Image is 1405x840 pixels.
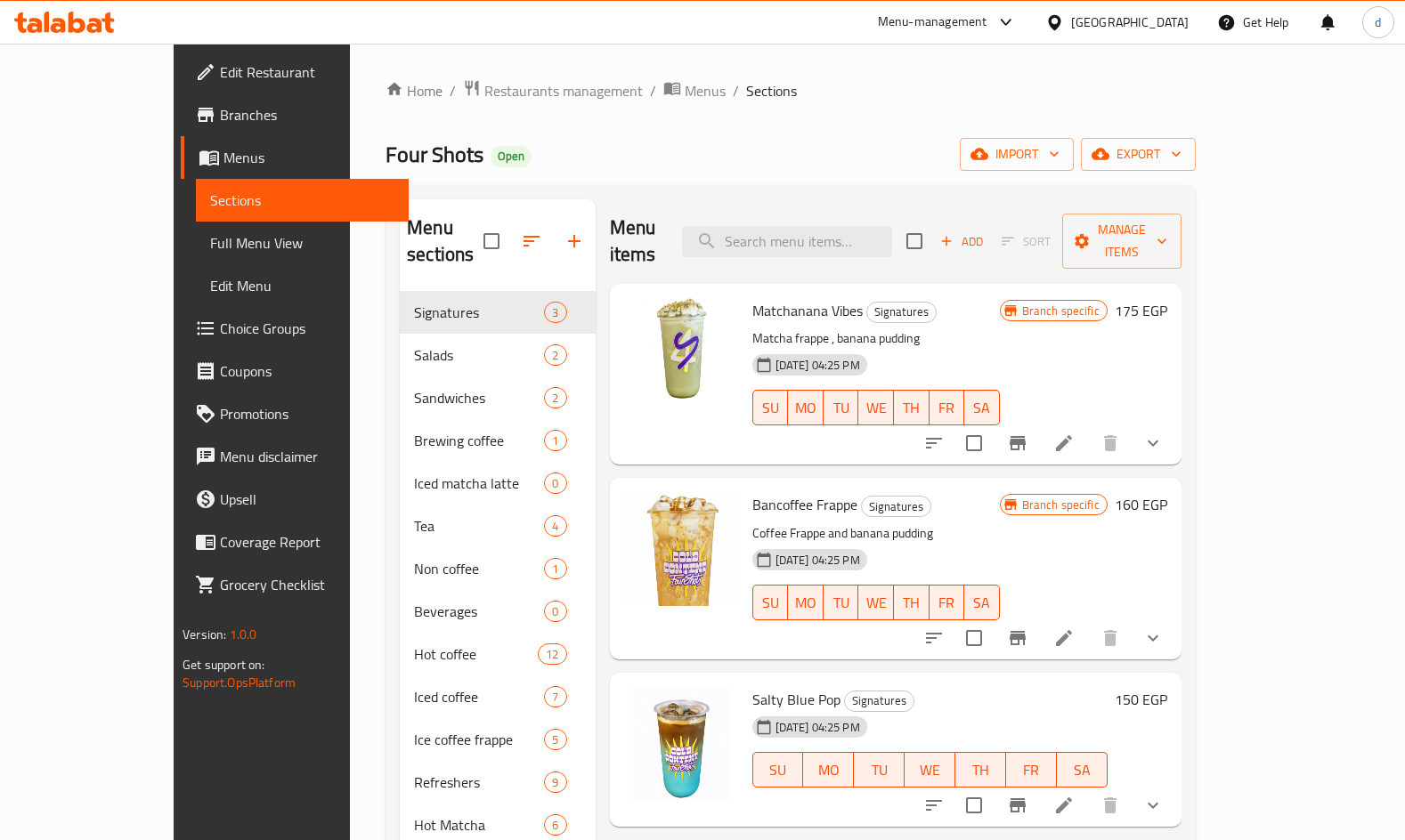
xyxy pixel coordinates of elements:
[624,492,738,606] img: Bancoffee Frappe
[545,603,565,620] span: 0
[752,522,1000,545] p: Coffee Frappe and banana pudding
[400,505,595,547] div: Tea4
[450,80,456,101] li: /
[473,222,510,260] span: Select all sections
[1375,12,1381,32] span: d
[400,462,595,505] div: Iced matcha latte0
[894,390,930,425] button: TH
[1053,795,1075,816] a: Edit menu item
[1064,757,1100,783] span: SA
[824,585,859,620] button: TU
[414,686,544,707] span: Iced coffee
[865,395,887,421] span: WE
[933,228,990,255] span: Add item
[1089,784,1132,827] button: delete
[955,424,993,462] span: Select to update
[223,147,394,168] span: Menus
[1081,138,1196,171] button: export
[414,814,544,836] span: Hot Matcha
[545,561,565,577] span: 1
[810,757,847,783] span: MO
[545,475,565,492] span: 0
[964,390,1000,425] button: SA
[491,146,532,167] div: Open
[510,220,553,262] span: Sort sections
[971,590,993,616] span: SA
[414,729,544,750] span: Ice coffee frappe
[181,136,409,179] a: Menus
[400,334,595,376] div: Salads2
[386,80,443,101] a: Home
[955,752,1006,787] button: TH
[414,387,544,408] span: Sandwiches
[760,757,797,783] span: SU
[960,138,1074,171] button: import
[610,214,661,268] h2: Menu items
[538,643,566,665] div: items
[400,291,595,334] div: Signatures3
[181,51,409,93] a: Edit Restaurant
[1076,219,1167,263] span: Manage items
[624,298,738,412] img: Matchanana Vibes
[545,518,565,535] span: 4
[545,390,565,407] span: 2
[788,390,824,425] button: MO
[845,691,914,711] span: Signatures
[901,590,922,616] span: TH
[752,686,841,713] span: Salty Blue Pop
[407,214,483,268] h2: Menu sections
[181,392,409,435] a: Promotions
[858,390,894,425] button: WE
[996,617,1039,659] button: Branch-specific-item
[545,304,565,321] span: 3
[414,643,538,665] span: Hot coffee
[746,80,797,101] span: Sections
[624,687,738,801] img: Salty Blue Pop
[183,623,226,646] span: Version:
[544,558,566,579] div: items
[1089,422,1132,464] button: delete
[861,757,897,783] span: TU
[1142,795,1164,816] svg: Show Choices
[930,585,965,620] button: FR
[866,302,937,323] div: Signatures
[768,357,867,374] span: [DATE] 04:25 PM
[210,190,394,211] span: Sections
[484,80,643,101] span: Restaurants management
[795,590,816,616] span: MO
[788,585,824,620] button: MO
[803,752,854,787] button: MO
[955,787,993,824] span: Select to update
[858,585,894,620] button: WE
[220,403,394,424] span: Promotions
[181,307,409,350] a: Choice Groups
[544,771,566,793] div: items
[1006,752,1057,787] button: FR
[181,93,409,136] a: Branches
[937,395,958,421] span: FR
[544,729,566,750] div: items
[400,376,595,419] div: Sandwiches2
[1132,617,1174,659] button: show more
[210,232,394,254] span: Full Menu View
[867,302,936,322] span: Signatures
[544,472,566,494] div: items
[400,633,595,675] div: Hot coffee12
[220,446,394,467] span: Menu disclaimer
[210,275,394,296] span: Edit Menu
[913,617,955,659] button: sort-choices
[901,395,922,421] span: TH
[544,515,566,537] div: items
[1015,497,1107,513] span: Branch specific
[752,327,1000,350] p: Matcha frappe , banana pudding
[1095,143,1182,166] span: export
[220,531,394,553] span: Coverage Report
[861,496,931,517] div: Signatures
[1115,687,1167,712] h6: 150 EGP
[181,521,409,563] a: Coverage Report
[414,558,544,579] span: Non coffee
[491,149,532,164] span: Open
[905,752,955,787] button: WE
[760,590,781,616] span: SU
